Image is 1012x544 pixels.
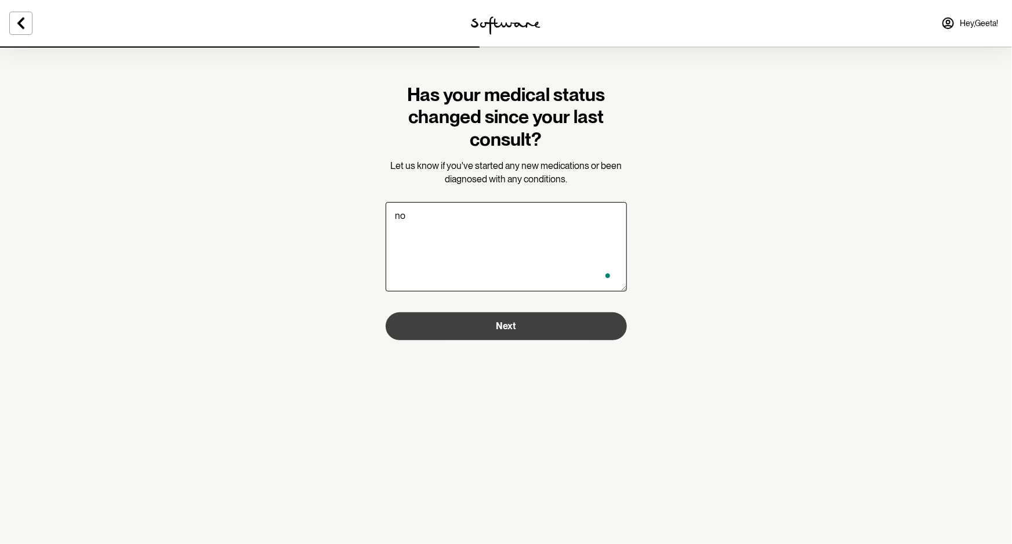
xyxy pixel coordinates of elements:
[386,202,627,291] textarea: To enrich screen reader interactions, please activate Accessibility in Grammarly extension settings
[390,160,622,184] span: Let us know if you've started any new medications or been diagnosed with any conditions.
[471,16,541,35] img: software logo
[960,19,998,28] span: Hey, Geeta !
[934,9,1005,37] a: Hey,Geeta!
[386,312,627,340] button: Next
[496,320,516,332] span: Next
[386,84,627,150] h1: Has your medical status changed since your last consult?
